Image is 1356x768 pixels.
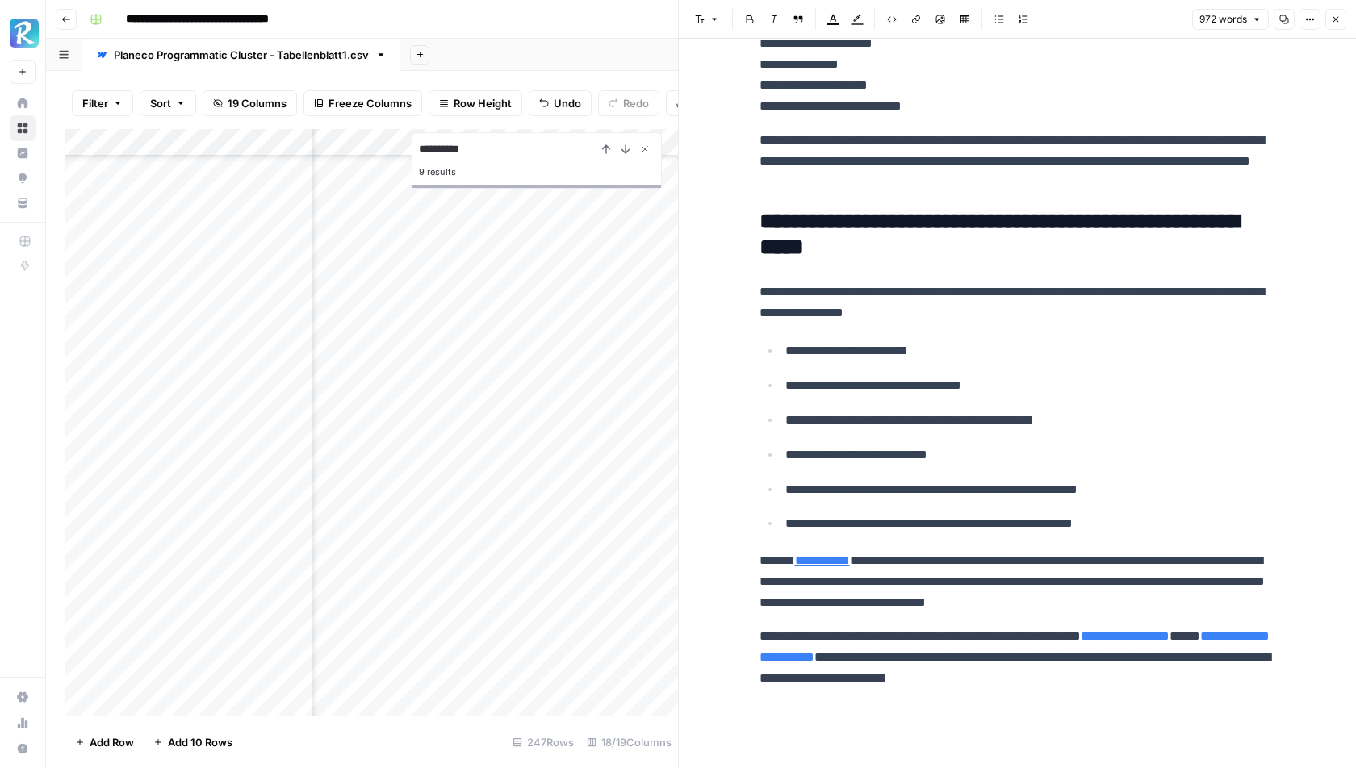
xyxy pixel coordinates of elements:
a: Usage [10,710,36,736]
span: 972 words [1199,12,1247,27]
div: 18/19 Columns [580,729,678,755]
a: Planeco Programmatic Cluster - Tabellenblatt1.csv [82,39,400,71]
button: Redo [598,90,659,116]
button: Row Height [429,90,522,116]
button: Workspace: Radyant [10,13,36,53]
button: 972 words [1192,9,1269,30]
button: Add Row [65,729,144,755]
button: Add 10 Rows [144,729,242,755]
span: Add Row [90,734,134,750]
span: Sort [150,95,171,111]
span: Add 10 Rows [168,734,232,750]
button: Next Result [616,140,635,159]
img: Radyant Logo [10,19,39,48]
a: Settings [10,684,36,710]
button: Undo [529,90,592,116]
a: Opportunities [10,165,36,191]
div: Planeco Programmatic Cluster - Tabellenblatt1.csv [114,47,369,63]
button: Sort [140,90,196,116]
span: Filter [82,95,108,111]
span: Redo [623,95,649,111]
a: Insights [10,140,36,166]
span: 19 Columns [228,95,287,111]
a: Home [10,90,36,116]
span: Undo [554,95,581,111]
div: 9 results [419,162,655,182]
button: Close Search [635,140,655,159]
button: Help + Support [10,736,36,762]
button: Freeze Columns [303,90,422,116]
span: Row Height [454,95,512,111]
a: Browse [10,115,36,141]
button: Previous Result [596,140,616,159]
button: 19 Columns [203,90,297,116]
div: 247 Rows [506,729,580,755]
a: Your Data [10,190,36,216]
span: Freeze Columns [329,95,412,111]
button: Filter [72,90,133,116]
